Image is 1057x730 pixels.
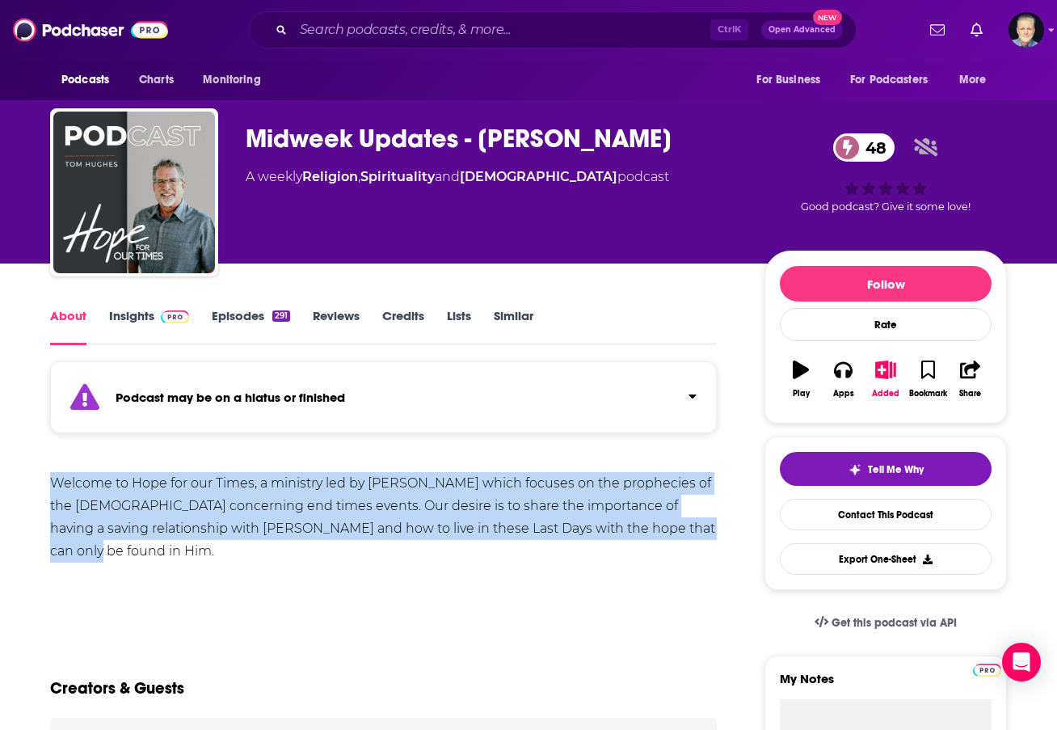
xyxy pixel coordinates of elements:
a: Get this podcast via API [802,603,970,643]
a: Spirituality [360,169,435,184]
div: Share [959,389,981,399]
button: Follow [780,266,992,302]
button: tell me why sparkleTell Me Why [780,452,992,486]
input: Search podcasts, credits, & more... [293,17,710,43]
span: For Podcasters [850,69,928,91]
button: open menu [192,65,281,95]
label: My Notes [780,671,992,699]
span: Tell Me Why [868,463,924,476]
button: Export One-Sheet [780,543,992,575]
button: open menu [745,65,840,95]
img: Midweek Updates - Tom Hughes [53,112,215,273]
h2: Creators & Guests [50,678,184,698]
a: Pro website [973,661,1001,677]
div: Bookmark [909,389,947,399]
a: Lists [447,308,471,345]
div: Play [793,389,810,399]
div: 291 [272,310,290,322]
a: Credits [382,308,424,345]
img: tell me why sparkle [849,463,861,476]
button: open menu [840,65,951,95]
section: Click to expand status details [50,371,717,433]
button: open menu [948,65,1007,95]
span: Open Advanced [769,26,836,34]
span: Podcasts [61,69,109,91]
button: Apps [822,350,864,408]
button: Play [780,350,822,408]
div: 48Good podcast? Give it some love! [764,123,1007,223]
button: Bookmark [907,350,949,408]
div: Search podcasts, credits, & more... [249,11,857,49]
a: Contact This Podcast [780,499,992,530]
div: Apps [833,389,854,399]
div: Open Intercom Messenger [1002,643,1041,681]
strong: Podcast may be on a hiatus or finished [116,390,345,405]
img: Podchaser Pro [973,664,1001,677]
span: New [813,10,842,25]
span: Monitoring [203,69,260,91]
div: Welcome to Hope for our Times, a ministry led by [PERSON_NAME] which focuses on the prophecies of... [50,472,717,563]
span: Charts [139,69,174,91]
div: A weekly podcast [246,167,669,187]
button: Added [865,350,907,408]
a: Reviews [313,308,360,345]
div: Rate [780,308,992,341]
a: Episodes291 [212,308,290,345]
span: For Business [756,69,820,91]
span: More [959,69,987,91]
a: Show notifications dropdown [924,16,951,44]
button: Open AdvancedNew [761,20,843,40]
div: Added [872,389,899,399]
a: Similar [494,308,533,345]
button: open menu [50,65,130,95]
a: [DEMOGRAPHIC_DATA] [460,169,617,184]
span: and [435,169,460,184]
a: Religion [302,169,358,184]
button: Share [950,350,992,408]
a: 48 [833,133,895,162]
button: Show profile menu [1009,12,1044,48]
a: Show notifications dropdown [964,16,989,44]
img: Podchaser - Follow, Share and Rate Podcasts [13,15,168,45]
span: Good podcast? Give it some love! [801,200,971,213]
span: , [358,169,360,184]
span: Get this podcast via API [832,616,957,630]
img: Podchaser Pro [161,310,189,323]
a: Charts [128,65,183,95]
a: InsightsPodchaser Pro [109,308,189,345]
span: Ctrl K [710,19,748,40]
span: 48 [849,133,895,162]
a: About [50,308,86,345]
img: User Profile [1009,12,1044,48]
span: Logged in as JonesLiterary [1009,12,1044,48]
